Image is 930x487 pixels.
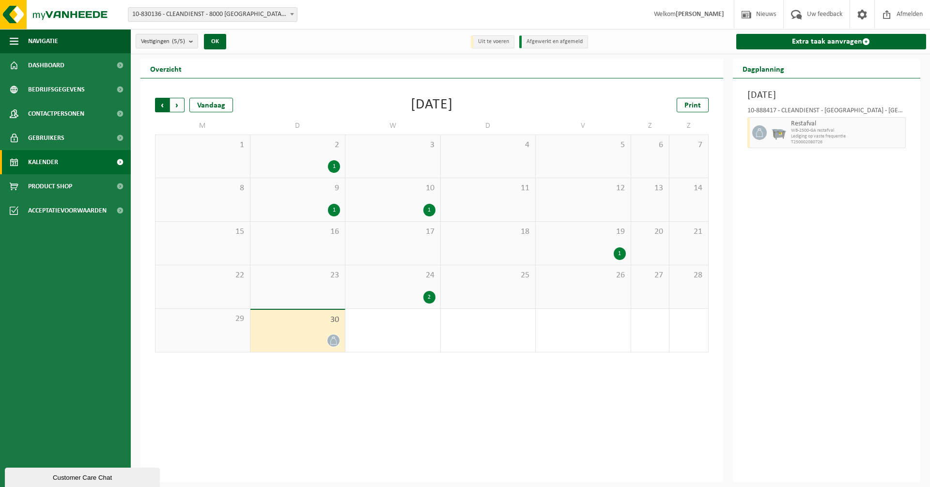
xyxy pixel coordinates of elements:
[411,98,453,112] div: [DATE]
[204,34,226,49] button: OK
[791,128,903,134] span: WB-2500-GA restafval
[328,160,340,173] div: 1
[446,270,531,281] span: 25
[160,270,245,281] span: 22
[674,183,703,194] span: 14
[791,139,903,145] span: T250002080726
[674,227,703,237] span: 21
[772,125,786,140] img: WB-2500-GAL-GY-01
[423,204,435,216] div: 1
[160,140,245,151] span: 1
[5,466,162,487] iframe: chat widget
[446,140,531,151] span: 4
[28,198,107,223] span: Acceptatievoorwaarden
[747,88,906,103] h3: [DATE]
[733,59,794,78] h2: Dagplanning
[736,34,927,49] a: Extra taak aanvragen
[636,183,665,194] span: 13
[170,98,185,112] span: Volgende
[28,53,64,77] span: Dashboard
[250,117,346,135] td: D
[255,270,341,281] span: 23
[28,150,58,174] span: Kalender
[541,270,626,281] span: 26
[255,227,341,237] span: 16
[345,117,441,135] td: W
[636,227,665,237] span: 20
[614,247,626,260] div: 1
[636,140,665,151] span: 6
[541,227,626,237] span: 19
[141,34,185,49] span: Vestigingen
[255,315,341,325] span: 30
[128,8,297,21] span: 10-830136 - CLEANDIENST - 8000 BRUGGE, PATHOEKEWEG 48
[669,117,708,135] td: Z
[28,102,84,126] span: Contactpersonen
[28,126,64,150] span: Gebruikers
[536,117,631,135] td: V
[160,227,245,237] span: 15
[446,227,531,237] span: 18
[128,7,297,22] span: 10-830136 - CLEANDIENST - 8000 BRUGGE, PATHOEKEWEG 48
[136,34,198,48] button: Vestigingen(5/5)
[441,117,536,135] td: D
[684,102,701,109] span: Print
[140,59,191,78] h2: Overzicht
[676,11,724,18] strong: [PERSON_NAME]
[350,227,435,237] span: 17
[155,117,250,135] td: M
[631,117,670,135] td: Z
[350,140,435,151] span: 3
[471,35,514,48] li: Uit te voeren
[255,140,341,151] span: 2
[541,140,626,151] span: 5
[328,204,340,216] div: 1
[423,291,435,304] div: 2
[160,183,245,194] span: 8
[160,314,245,324] span: 29
[189,98,233,112] div: Vandaag
[541,183,626,194] span: 12
[791,120,903,128] span: Restafval
[155,98,170,112] span: Vorige
[747,107,906,117] div: 10-888417 - CLEANDIENST - [GEOGRAPHIC_DATA] - [GEOGRAPHIC_DATA]
[636,270,665,281] span: 27
[791,134,903,139] span: Lediging op vaste frequentie
[677,98,709,112] a: Print
[519,35,588,48] li: Afgewerkt en afgemeld
[255,183,341,194] span: 9
[28,77,85,102] span: Bedrijfsgegevens
[674,140,703,151] span: 7
[172,38,185,45] count: (5/5)
[28,174,72,198] span: Product Shop
[350,183,435,194] span: 10
[446,183,531,194] span: 11
[28,29,58,53] span: Navigatie
[350,270,435,281] span: 24
[674,270,703,281] span: 28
